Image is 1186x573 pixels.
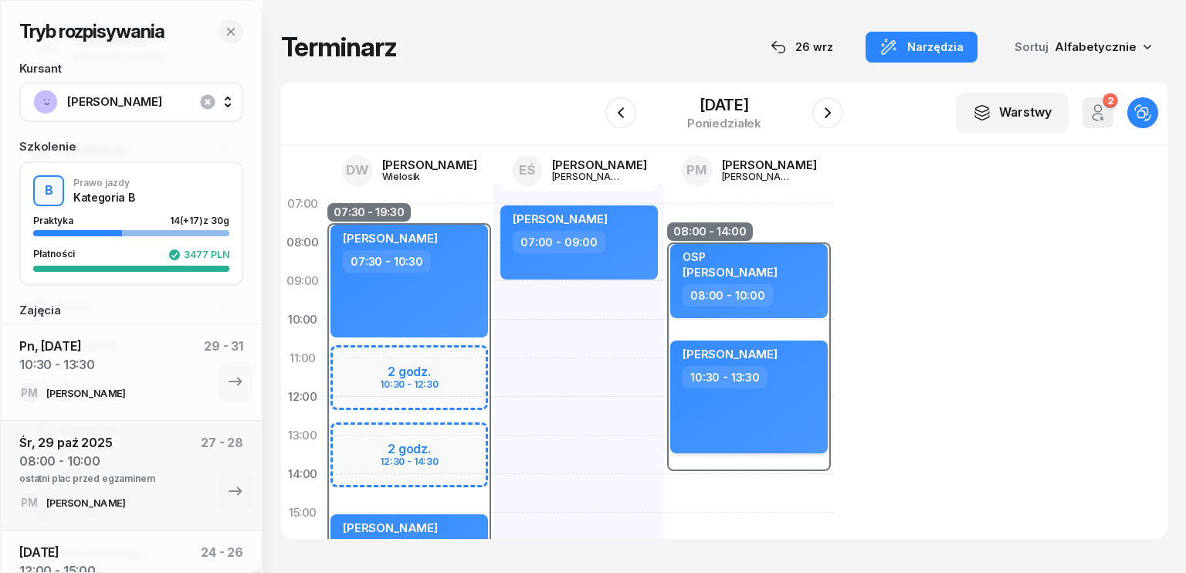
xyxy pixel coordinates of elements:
[683,284,773,307] div: 08:00 - 10:00
[19,355,95,374] div: 10:30 - 13:30
[343,231,438,246] span: [PERSON_NAME]
[771,38,833,56] div: 26 wrz
[669,151,829,191] a: PM[PERSON_NAME][PERSON_NAME]
[513,212,608,226] span: [PERSON_NAME]
[552,171,626,181] div: [PERSON_NAME]
[281,378,324,416] div: 12:00
[19,433,155,452] div: Śr, 29 paź 2025
[281,493,324,532] div: 15:00
[996,31,1167,63] button: Sortuj Alfabetycznie
[757,32,847,63] button: 26 wrz
[19,337,95,355] div: Pn, [DATE]
[687,117,761,129] div: poniedziałek
[180,215,203,226] span: (+17)
[168,249,229,261] div: 3477 PLN
[281,185,324,223] div: 07:00
[204,337,243,383] div: 29 - 31
[973,103,1052,123] div: Warstwy
[552,159,647,171] div: [PERSON_NAME]
[343,250,431,273] div: 07:30 - 10:30
[513,231,605,253] div: 07:00 - 09:00
[519,164,535,177] span: EŚ
[281,416,324,455] div: 13:00
[382,171,456,181] div: Wielosik
[686,164,707,177] span: PM
[19,470,155,483] div: ostatni plac przed egzaminem
[343,520,438,535] span: [PERSON_NAME]
[683,347,778,361] span: [PERSON_NAME]
[683,250,778,263] div: OSP
[281,33,397,61] h1: Terminarz
[1055,39,1137,54] span: Alfabetycznie
[170,215,229,225] div: 14 z 30g
[21,497,37,508] span: PM
[281,339,324,378] div: 11:00
[956,93,1069,133] button: Warstwy
[866,32,978,63] button: Narzędzia
[722,171,796,181] div: [PERSON_NAME]
[683,366,768,388] div: 10:30 - 13:30
[19,452,155,470] div: 08:00 - 10:00
[382,159,477,171] div: [PERSON_NAME]
[21,388,37,398] span: PM
[281,455,324,493] div: 14:00
[19,19,164,44] h2: Tryb rozpisywania
[21,163,242,284] button: BPrawo jazdyKategoria BPraktyka14(+17)z 30gPłatności3477 PLN
[687,97,761,113] div: [DATE]
[683,265,778,280] span: [PERSON_NAME]
[1015,37,1052,57] span: Sortuj
[346,164,369,177] span: DW
[46,498,125,508] div: [PERSON_NAME]
[500,151,659,191] a: EŚ[PERSON_NAME][PERSON_NAME]
[281,262,324,300] div: 09:00
[330,151,490,191] a: DW[PERSON_NAME]Wielosik
[67,92,229,112] span: [PERSON_NAME]
[46,388,125,398] div: [PERSON_NAME]
[1083,97,1113,128] button: 2
[281,223,324,262] div: 08:00
[19,543,96,561] div: [DATE]
[907,38,964,56] span: Narzędzia
[281,300,324,339] div: 10:00
[201,433,243,493] div: 27 - 28
[33,215,73,226] span: Praktyka
[33,249,84,261] div: Płatności
[722,159,817,171] div: [PERSON_NAME]
[281,532,324,571] div: 16:00
[1103,93,1117,108] div: 2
